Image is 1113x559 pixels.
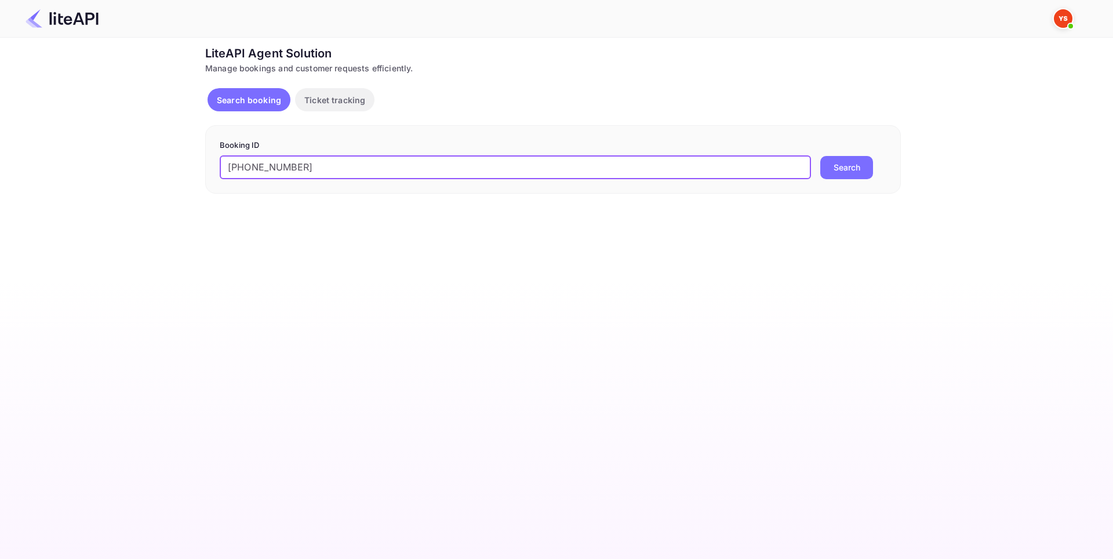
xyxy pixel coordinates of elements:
[26,9,99,28] img: LiteAPI Logo
[217,94,281,106] p: Search booking
[304,94,365,106] p: Ticket tracking
[205,45,901,62] div: LiteAPI Agent Solution
[205,62,901,74] div: Manage bookings and customer requests efficiently.
[220,156,811,179] input: Enter Booking ID (e.g., 63782194)
[220,140,886,151] p: Booking ID
[820,156,873,179] button: Search
[1054,9,1072,28] img: Yandex Support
